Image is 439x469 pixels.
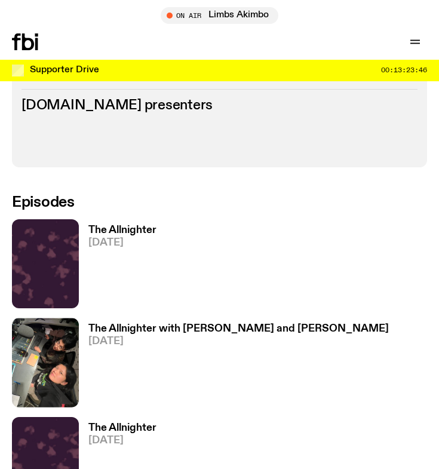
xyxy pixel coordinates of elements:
a: The Allnighter with [PERSON_NAME] and [PERSON_NAME][DATE] [79,324,389,407]
h3: The Allnighter [88,423,156,433]
h2: Hosts [22,75,417,90]
span: [DATE] [88,436,156,446]
a: The Allnighter[DATE] [79,225,156,308]
span: 00:13:23:46 [381,67,427,73]
button: On AirLimbs Akimbo [161,7,278,24]
h3: [DOMAIN_NAME] presenters [22,99,417,112]
h3: The Allnighter with [PERSON_NAME] and [PERSON_NAME] [88,324,389,334]
h3: The Allnighter [88,225,156,235]
h2: Episodes [12,196,427,210]
span: [DATE] [88,238,156,248]
span: [DATE] [88,336,389,347]
h3: Supporter Drive [30,66,99,75]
